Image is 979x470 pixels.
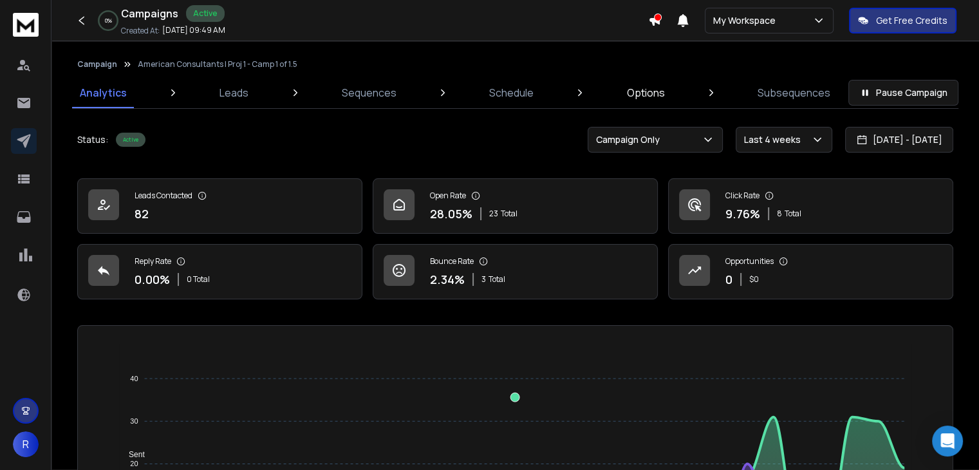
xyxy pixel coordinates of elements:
p: Options [627,85,665,100]
p: Leads Contacted [135,191,192,201]
a: Bounce Rate2.34%3Total [373,244,658,299]
span: 8 [777,209,782,219]
p: Click Rate [725,191,760,201]
a: Leads [212,77,256,108]
button: Get Free Credits [849,8,956,33]
button: Pause Campaign [848,80,958,106]
button: [DATE] - [DATE] [845,127,953,153]
img: logo [13,13,39,37]
a: Schedule [481,77,541,108]
p: Sequences [342,85,396,100]
p: 0 [725,270,732,288]
a: Subsequences [750,77,838,108]
p: 0 Total [187,274,210,285]
p: [DATE] 09:49 AM [162,25,225,35]
p: Analytics [80,85,127,100]
tspan: 20 [131,460,138,467]
p: Status: [77,133,108,146]
button: R [13,431,39,457]
p: $ 0 [749,274,759,285]
p: 9.76 % [725,205,760,223]
p: My Workspace [713,14,781,27]
p: 82 [135,205,149,223]
p: American Consultants | Proj 1 - Camp 1 of 1.5 [138,59,297,70]
p: 28.05 % [430,205,472,223]
p: Last 4 weeks [744,133,806,146]
p: Subsequences [758,85,830,100]
div: Active [116,133,145,147]
h1: Campaigns [121,6,178,21]
div: Open Intercom Messenger [932,426,963,456]
a: Open Rate28.05%23Total [373,178,658,234]
a: Leads Contacted82 [77,178,362,234]
a: Reply Rate0.00%0 Total [77,244,362,299]
a: Analytics [72,77,135,108]
p: 0 % [105,17,112,24]
p: Get Free Credits [876,14,947,27]
a: Sequences [334,77,404,108]
p: Campaign Only [596,133,665,146]
p: 2.34 % [430,270,465,288]
p: Schedule [489,85,534,100]
div: Active [186,5,225,22]
span: 23 [489,209,498,219]
span: Total [785,209,801,219]
a: Click Rate9.76%8Total [668,178,953,234]
p: 0.00 % [135,270,170,288]
p: Open Rate [430,191,466,201]
tspan: 40 [131,375,138,382]
span: Total [501,209,517,219]
p: Opportunities [725,256,774,267]
p: Reply Rate [135,256,171,267]
a: Opportunities0$0 [668,244,953,299]
p: Bounce Rate [430,256,474,267]
a: Options [619,77,673,108]
span: 3 [481,274,486,285]
span: Sent [119,450,145,459]
span: Total [489,274,505,285]
p: Created At: [121,26,160,36]
p: Leads [219,85,248,100]
button: Campaign [77,59,117,70]
tspan: 30 [131,417,138,425]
